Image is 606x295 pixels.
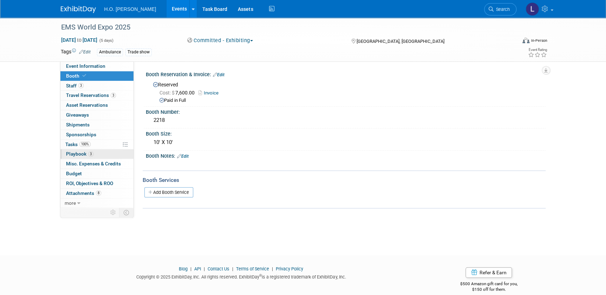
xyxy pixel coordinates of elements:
td: Personalize Event Tab Strip [107,208,119,217]
span: Asset Reservations [66,102,108,108]
a: Playbook3 [60,149,133,159]
div: Paid in Full [159,97,540,104]
a: more [60,198,133,208]
span: | [189,266,193,271]
a: Edit [177,154,189,159]
a: Contact Us [208,266,229,271]
div: Trade show [125,48,152,56]
a: Event Information [60,61,133,71]
a: Invoice [198,90,222,96]
div: Booth Notes: [146,151,546,160]
div: $150 off for them. [432,287,546,293]
a: Add Booth Service [144,187,193,197]
a: Privacy Policy [276,266,303,271]
span: Booth [66,73,87,79]
a: Edit [213,72,224,77]
span: Travel Reservations [66,92,116,98]
span: Budget [66,171,82,176]
button: Committed - Exhibiting [185,37,256,44]
div: Event Rating [528,48,547,52]
div: 10' X 10' [151,137,540,148]
div: 2218 [151,115,540,126]
span: H.O. [PERSON_NAME] [104,6,156,12]
a: Terms of Service [236,266,269,271]
a: Budget [60,169,133,178]
span: | [202,266,207,271]
span: Playbook [66,151,93,157]
a: Attachments8 [60,189,133,198]
div: Booth Reservation & Invoice: [146,69,546,78]
span: Shipments [66,122,90,127]
span: ROI, Objectives & ROO [66,181,113,186]
div: Event Format [475,37,547,47]
img: Format-Inperson.png [522,38,529,43]
a: Travel Reservations3 [60,91,133,100]
a: API [194,266,201,271]
div: Booth Number: [146,107,546,116]
span: Staff [66,83,84,88]
a: Giveaways [60,110,133,120]
a: Booth [60,71,133,81]
a: Edit [79,50,91,54]
span: (5 days) [99,38,113,43]
span: more [65,200,76,206]
div: Copyright © 2025 ExhibitDay, Inc. All rights reserved. ExhibitDay is a registered trademark of Ex... [61,272,422,280]
div: Ambulance [97,48,123,56]
span: 3 [88,151,93,157]
span: to [76,37,83,43]
span: Cost: $ [159,90,175,96]
a: ROI, Objectives & ROO [60,179,133,188]
span: 3 [78,83,84,88]
span: 100% [79,142,91,147]
a: Sponsorships [60,130,133,139]
span: Giveaways [66,112,89,118]
span: Tasks [65,142,91,147]
span: Event Information [66,63,105,69]
a: Shipments [60,120,133,130]
div: Booth Services [143,176,546,184]
span: | [270,266,275,271]
div: $500 Amazon gift card for you, [432,276,546,293]
div: Booth Size: [146,129,546,137]
span: [DATE] [DATE] [61,37,98,43]
span: Attachments [66,190,101,196]
div: Reserved [151,79,540,104]
img: Lynda Howard [526,2,539,16]
a: Blog [179,266,188,271]
span: [GEOGRAPHIC_DATA], [GEOGRAPHIC_DATA] [357,39,444,44]
div: EMS World Expo 2025 [59,21,506,34]
a: Refer & Earn [465,267,512,278]
a: Asset Reservations [60,100,133,110]
i: Booth reservation complete [83,74,86,78]
td: Tags [61,48,91,56]
div: In-Person [530,38,547,43]
td: Toggle Event Tabs [119,208,133,217]
span: Misc. Expenses & Credits [66,161,121,166]
span: Search [494,7,510,12]
span: | [230,266,235,271]
a: Staff3 [60,81,133,91]
a: Tasks100% [60,140,133,149]
a: Misc. Expenses & Credits [60,159,133,169]
a: Search [484,3,516,15]
span: 7,600.00 [159,90,197,96]
span: 8 [96,190,101,196]
span: 3 [111,93,116,98]
sup: ® [259,274,262,277]
span: Sponsorships [66,132,96,137]
img: ExhibitDay [61,6,96,13]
